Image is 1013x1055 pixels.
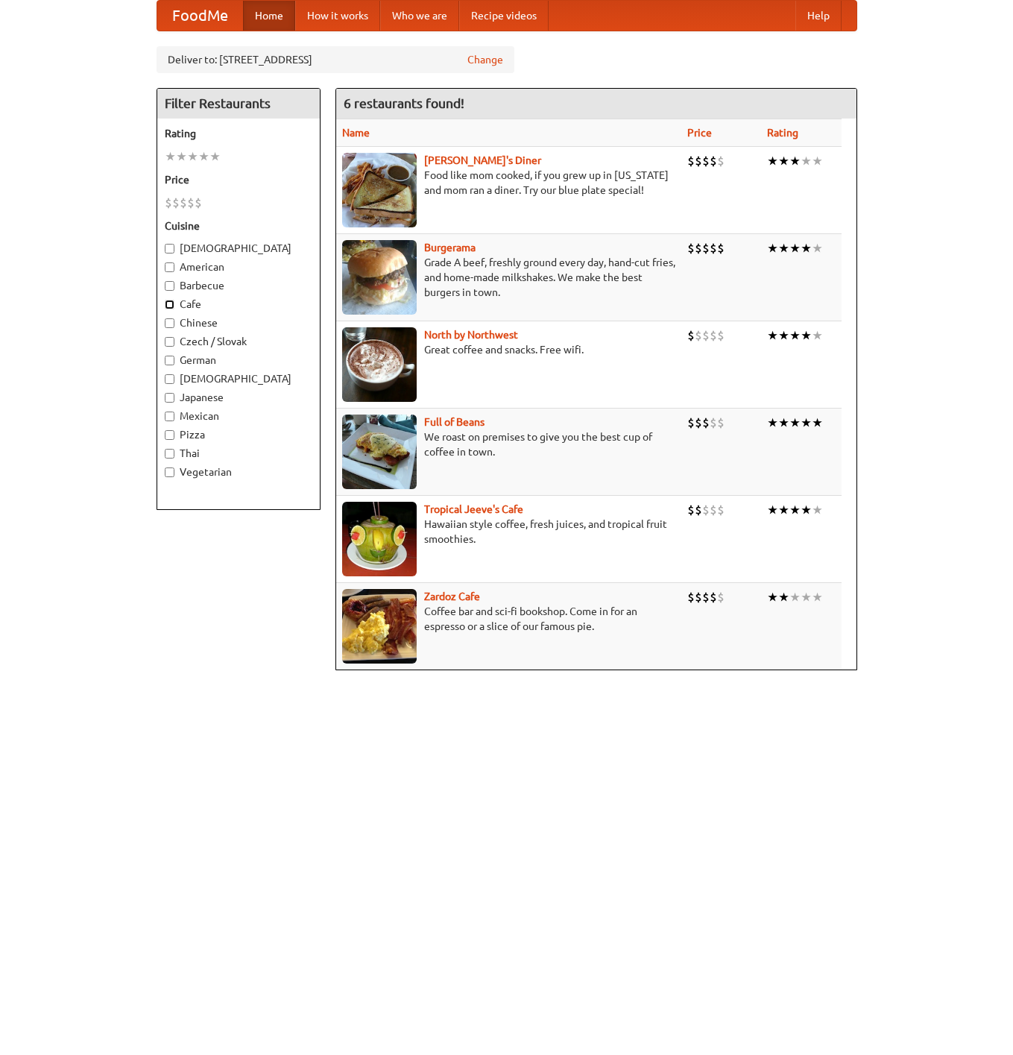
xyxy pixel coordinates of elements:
[812,502,823,518] li: ★
[467,52,503,67] a: Change
[342,255,675,300] p: Grade A beef, freshly ground every day, hand-cut fries, and home-made milkshakes. We make the bes...
[702,415,710,431] li: $
[795,1,842,31] a: Help
[710,502,717,518] li: $
[710,415,717,431] li: $
[165,218,312,233] h5: Cuisine
[424,329,518,341] a: North by Northwest
[165,262,174,272] input: American
[801,327,812,344] li: ★
[424,242,476,253] b: Burgerama
[342,240,417,315] img: burgerama.jpg
[424,591,480,602] a: Zardoz Cafe
[165,259,312,274] label: American
[687,502,695,518] li: $
[165,334,312,349] label: Czech / Slovak
[342,502,417,576] img: jeeves.jpg
[778,502,789,518] li: ★
[710,153,717,169] li: $
[165,300,174,309] input: Cafe
[165,353,312,368] label: German
[165,409,312,423] label: Mexican
[342,604,675,634] p: Coffee bar and sci-fi bookshop. Come in for an espresso or a slice of our famous pie.
[695,240,702,256] li: $
[424,154,541,166] b: [PERSON_NAME]'s Diner
[717,153,725,169] li: $
[295,1,380,31] a: How it works
[165,315,312,330] label: Chinese
[165,374,174,384] input: [DEMOGRAPHIC_DATA]
[767,327,778,344] li: ★
[165,172,312,187] h5: Price
[702,502,710,518] li: $
[695,415,702,431] li: $
[812,240,823,256] li: ★
[157,89,320,119] h4: Filter Restaurants
[710,327,717,344] li: $
[243,1,295,31] a: Home
[717,327,725,344] li: $
[767,502,778,518] li: ★
[695,153,702,169] li: $
[342,327,417,402] img: north.jpg
[165,337,174,347] input: Czech / Slovak
[789,415,801,431] li: ★
[717,240,725,256] li: $
[165,430,174,440] input: Pizza
[812,589,823,605] li: ★
[165,427,312,442] label: Pizza
[165,371,312,386] label: [DEMOGRAPHIC_DATA]
[789,240,801,256] li: ★
[342,153,417,227] img: sallys.jpg
[789,153,801,169] li: ★
[342,127,370,139] a: Name
[165,449,174,459] input: Thai
[342,342,675,357] p: Great coffee and snacks. Free wifi.
[165,244,174,253] input: [DEMOGRAPHIC_DATA]
[687,127,712,139] a: Price
[342,589,417,664] img: zardoz.jpg
[157,1,243,31] a: FoodMe
[695,502,702,518] li: $
[165,195,172,211] li: $
[165,126,312,141] h5: Rating
[695,327,702,344] li: $
[702,153,710,169] li: $
[165,467,174,477] input: Vegetarian
[424,416,485,428] a: Full of Beans
[687,589,695,605] li: $
[165,393,174,403] input: Japanese
[789,502,801,518] li: ★
[687,415,695,431] li: $
[195,195,202,211] li: $
[717,502,725,518] li: $
[165,241,312,256] label: [DEMOGRAPHIC_DATA]
[342,168,675,198] p: Food like mom cooked, if you grew up in [US_STATE] and mom ran a diner. Try our blue plate special!
[424,503,523,515] a: Tropical Jeeve's Cafe
[767,127,798,139] a: Rating
[165,278,312,293] label: Barbecue
[342,415,417,489] img: beans.jpg
[165,446,312,461] label: Thai
[778,327,789,344] li: ★
[717,415,725,431] li: $
[778,153,789,169] li: ★
[801,502,812,518] li: ★
[187,195,195,211] li: $
[687,327,695,344] li: $
[695,589,702,605] li: $
[380,1,459,31] a: Who we are
[801,415,812,431] li: ★
[165,318,174,328] input: Chinese
[165,390,312,405] label: Japanese
[209,148,221,165] li: ★
[767,589,778,605] li: ★
[778,240,789,256] li: ★
[767,153,778,169] li: ★
[165,356,174,365] input: German
[165,148,176,165] li: ★
[687,153,695,169] li: $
